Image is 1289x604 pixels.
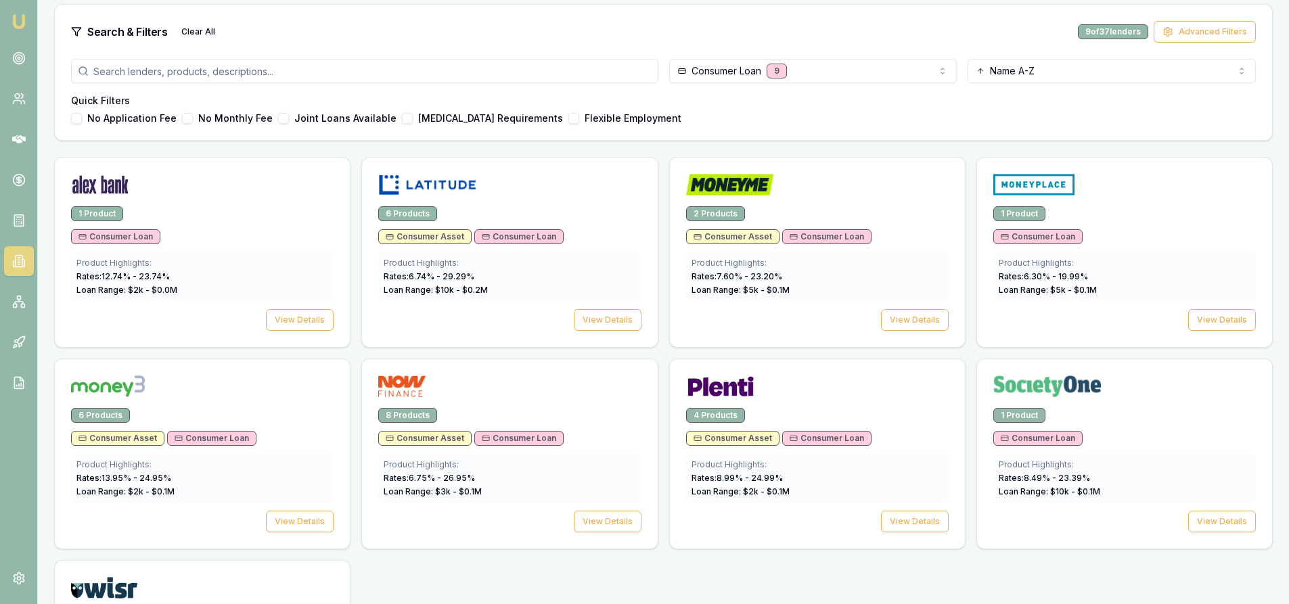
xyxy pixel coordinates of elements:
span: Rates: 6.30 % - 19.99 % [999,271,1088,281]
span: Consumer Asset [78,433,157,444]
img: emu-icon-u.png [11,14,27,30]
div: 9 of 37 lenders [1078,24,1148,39]
img: Money Me logo [686,174,774,195]
img: WISR logo [71,577,137,599]
span: Consumer Loan [790,231,864,242]
div: 6 Products [71,408,130,423]
button: View Details [881,511,949,532]
button: View Details [266,309,334,331]
img: Latitude logo [378,174,476,195]
span: Loan Range: $ 3 k - $ 0.1 M [384,486,482,496]
img: Society One logo [993,375,1102,397]
button: View Details [1188,511,1256,532]
span: Consumer Loan [78,231,153,242]
span: Consumer Loan [482,231,556,242]
span: Rates: 8.99 % - 24.99 % [692,473,783,483]
span: Rates: 13.95 % - 24.95 % [76,473,171,483]
div: Product Highlights: [692,258,943,269]
span: Loan Range: $ 2 k - $ 0.0 M [76,285,177,295]
span: Rates: 7.60 % - 23.20 % [692,271,782,281]
button: Clear All [173,21,223,43]
div: 8 Products [378,408,437,423]
label: No Application Fee [87,114,177,123]
div: Product Highlights: [692,459,943,470]
img: Money Place logo [993,174,1075,195]
a: Money3 logo6 ProductsConsumer AssetConsumer LoanProduct Highlights:Rates:13.95% - 24.95%Loan Rang... [54,358,350,549]
a: Latitude logo6 ProductsConsumer AssetConsumer LoanProduct Highlights:Rates:6.74% - 29.29%Loan Ran... [361,157,658,348]
a: Plenti logo4 ProductsConsumer AssetConsumer LoanProduct Highlights:Rates:8.99% - 24.99%Loan Range... [669,358,966,549]
div: Product Highlights: [76,459,328,470]
button: View Details [574,309,641,331]
span: Consumer Asset [694,231,772,242]
label: Flexible Employment [585,114,681,123]
span: Loan Range: $ 5 k - $ 0.1 M [692,285,790,295]
input: Search lenders, products, descriptions... [71,59,658,83]
span: Consumer Loan [1001,231,1075,242]
div: 1 Product [993,408,1045,423]
a: Alex Bank logo1 ProductConsumer LoanProduct Highlights:Rates:12.74% - 23.74%Loan Range: $2k - $0.... [54,157,350,348]
span: Rates: 8.49 % - 23.39 % [999,473,1090,483]
button: View Details [574,511,641,532]
div: Product Highlights: [384,459,635,470]
span: Consumer Loan [1001,433,1075,444]
img: Plenti logo [686,375,755,397]
span: Consumer Loan [482,433,556,444]
div: 4 Products [686,408,745,423]
span: Rates: 6.74 % - 29.29 % [384,271,474,281]
div: 1 Product [993,206,1045,221]
a: NOW Finance logo8 ProductsConsumer AssetConsumer LoanProduct Highlights:Rates:6.75% - 26.95%Loan ... [361,358,658,549]
span: Rates: 12.74 % - 23.74 % [76,271,170,281]
button: View Details [881,309,949,331]
button: View Details [266,511,334,532]
span: Loan Range: $ 5 k - $ 0.1 M [999,285,1097,295]
span: Loan Range: $ 10 k - $ 0.1 M [999,486,1100,496]
span: Consumer Asset [386,231,464,242]
label: Joint Loans Available [294,114,397,123]
h3: Search & Filters [87,24,168,40]
h4: Quick Filters [71,94,1256,108]
a: Society One logo1 ProductConsumer LoanProduct Highlights:Rates:8.49% - 23.39%Loan Range: $10k - $... [976,358,1273,549]
span: Loan Range: $ 2 k - $ 0.1 M [692,486,790,496]
div: 2 Products [686,206,745,221]
a: Money Place logo1 ProductConsumer LoanProduct Highlights:Rates:6.30% - 19.99%Loan Range: $5k - $0... [976,157,1273,348]
span: Rates: 6.75 % - 26.95 % [384,473,475,483]
span: Consumer Asset [386,433,464,444]
a: Money Me logo2 ProductsConsumer AssetConsumer LoanProduct Highlights:Rates:7.60% - 23.20%Loan Ran... [669,157,966,348]
div: 6 Products [378,206,437,221]
span: Consumer Loan [790,433,864,444]
span: Consumer Asset [694,433,772,444]
div: 1 Product [71,206,123,221]
label: No Monthly Fee [198,114,273,123]
div: Product Highlights: [999,459,1250,470]
div: Product Highlights: [384,258,635,269]
button: Advanced Filters [1154,21,1256,43]
label: [MEDICAL_DATA] Requirements [418,114,563,123]
img: Alex Bank logo [71,174,129,195]
span: Loan Range: $ 10 k - $ 0.2 M [384,285,488,295]
img: Money3 logo [71,375,145,397]
span: Consumer Loan [175,433,249,444]
img: NOW Finance logo [378,375,426,397]
div: Product Highlights: [999,258,1250,269]
button: View Details [1188,309,1256,331]
div: Product Highlights: [76,258,328,269]
span: Loan Range: $ 2 k - $ 0.1 M [76,486,175,496]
